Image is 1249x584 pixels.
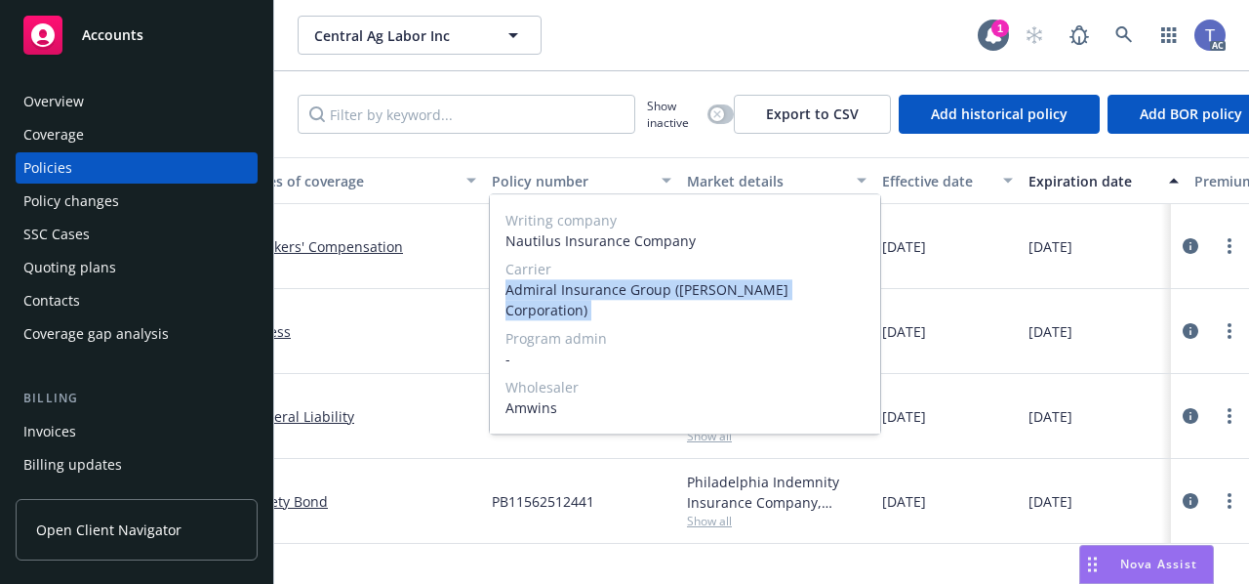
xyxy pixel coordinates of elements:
a: Coverage gap analysis [16,318,258,350]
a: General Liability [248,406,476,427]
a: circleInformation [1179,319,1202,343]
div: Policy changes [23,186,119,217]
span: Wholesaler [505,377,865,397]
div: Overview [23,86,84,117]
a: more [1218,489,1241,513]
div: Philadelphia Indemnity Insurance Company, Philadelphia Insurance Companies, Surety1 [687,472,866,513]
div: Invoices [23,416,76,447]
div: Effective date [882,171,991,191]
div: Quoting plans [23,252,116,283]
div: Account charges [23,482,132,514]
a: Invoices [16,416,258,447]
span: Nova Assist [1120,556,1197,572]
span: [DATE] [1028,236,1072,257]
button: Effective date [874,157,1021,204]
button: Lines of coverage [240,157,484,204]
a: Search [1105,16,1144,55]
a: Contacts [16,285,258,316]
a: circleInformation [1179,489,1202,513]
div: 1 [991,20,1009,37]
span: [DATE] [1028,321,1072,342]
a: Billing updates [16,449,258,480]
span: Carrier [505,259,865,279]
a: Quoting plans [16,252,258,283]
span: Program admin [505,328,865,349]
a: Surety Bond [248,491,476,512]
span: PB11562512441 [492,491,594,512]
span: Export to CSV [766,104,859,123]
span: Admiral Insurance Group ([PERSON_NAME] Corporation) [505,279,865,320]
div: Coverage gap analysis [23,318,169,350]
span: Amwins [505,397,865,418]
a: Excess [248,321,476,342]
a: SSC Cases [16,219,258,250]
button: Market details [679,157,874,204]
a: Account charges [16,482,258,514]
a: more [1218,404,1241,428]
a: Workers' Compensation [248,236,476,257]
span: [DATE] [882,491,926,512]
button: Add historical policy [899,95,1100,134]
a: circleInformation [1179,234,1202,258]
a: Report a Bug [1060,16,1099,55]
span: Add historical policy [931,104,1068,123]
div: Policy number [492,171,650,191]
span: Add BOR policy [1140,104,1242,123]
button: Central Ag Labor Inc [298,16,542,55]
span: Nautilus Insurance Company [505,230,865,251]
div: SSC Cases [23,219,90,250]
span: Accounts [82,27,143,43]
a: Policies [16,152,258,184]
a: more [1218,234,1241,258]
span: - [505,349,865,369]
a: Switch app [1149,16,1189,55]
div: Policies [23,152,72,184]
span: Writing company [505,210,865,230]
a: circleInformation [1179,404,1202,428]
button: Export to CSV [734,95,891,134]
span: Central Ag Labor Inc [314,25,483,46]
button: Policy number [484,157,679,204]
div: Billing [16,389,258,408]
span: [DATE] [882,236,926,257]
div: Contacts [23,285,80,316]
a: Coverage [16,119,258,150]
img: photo [1194,20,1226,51]
span: Show inactive [647,98,700,131]
span: [DATE] [1028,491,1072,512]
div: Drag to move [1080,546,1105,583]
a: Start snowing [1015,16,1054,55]
span: [DATE] [1028,406,1072,427]
a: more [1218,319,1241,343]
input: Filter by keyword... [298,95,635,134]
span: Show all [687,513,866,529]
a: Overview [16,86,258,117]
span: Open Client Navigator [36,520,181,540]
span: [DATE] [882,321,926,342]
div: Coverage [23,119,84,150]
div: Billing updates [23,449,122,480]
a: Policy changes [16,186,258,217]
a: Accounts [16,8,258,63]
div: Market details [687,171,845,191]
div: Expiration date [1028,171,1157,191]
div: Lines of coverage [248,171,455,191]
button: Expiration date [1021,157,1187,204]
button: Nova Assist [1079,545,1214,584]
span: Show all [687,428,866,444]
span: [DATE] [882,406,926,427]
